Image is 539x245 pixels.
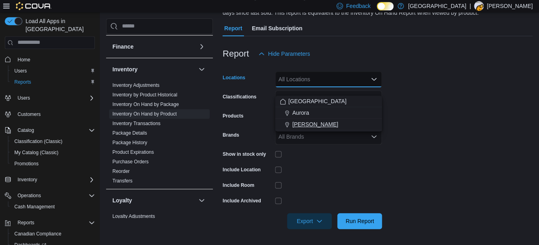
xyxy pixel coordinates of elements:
span: Users [14,93,95,103]
span: Reports [18,220,34,226]
span: Inventory [18,176,37,183]
a: My Catalog (Classic) [11,148,62,157]
a: Transfers [112,178,132,183]
button: Reports [8,76,98,88]
button: Catalog [14,125,37,135]
a: Reorder [112,168,130,174]
button: Users [8,65,98,76]
label: Show in stock only [222,151,266,157]
span: Operations [18,192,41,199]
div: Heather Whitfield [474,1,484,11]
button: Canadian Compliance [8,228,98,239]
button: Inventory [112,65,195,73]
button: Operations [2,190,98,201]
button: [PERSON_NAME] [275,119,382,130]
span: Catalog [14,125,95,135]
button: Loyalty [112,196,195,204]
a: Users [11,66,30,76]
span: Reports [11,77,95,87]
button: Classification (Classic) [8,136,98,147]
a: Customers [14,110,44,119]
a: Inventory by Product Historical [112,92,177,97]
button: Customers [2,108,98,120]
label: Include Location [222,167,260,173]
span: Report [224,20,242,36]
button: Open list of options [371,133,377,140]
span: Package History [112,139,147,145]
a: Purchase Orders [112,159,149,164]
span: Users [11,66,95,76]
label: Classifications [222,94,256,100]
a: Package History [112,139,147,145]
span: My Catalog (Classic) [14,149,59,156]
span: Load All Apps in [GEOGRAPHIC_DATA] [22,17,95,33]
button: Close list of options [371,76,377,82]
label: Brands [222,132,239,138]
span: Cash Management [11,202,95,212]
button: Inventory [197,64,207,74]
button: My Catalog (Classic) [8,147,98,158]
span: My Catalog (Classic) [11,148,95,157]
h3: Report [222,49,249,59]
img: Cova [16,2,51,10]
a: Package Details [112,130,147,135]
button: Inventory [14,175,40,184]
span: Users [18,95,30,101]
button: Cash Management [8,201,98,212]
a: Reports [11,77,34,87]
button: Finance [112,42,195,50]
button: Open list of options [371,95,377,102]
span: Hide Parameters [268,50,310,58]
a: Inventory On Hand by Product [112,111,177,116]
span: Cash Management [14,204,55,210]
span: Reports [14,218,95,227]
span: Feedback [346,2,370,10]
div: Loyalty [106,211,213,233]
h3: Finance [112,42,134,50]
a: Cash Management [11,202,58,212]
span: Users [14,68,27,74]
span: Classification (Classic) [14,138,63,145]
button: Export [287,213,332,229]
button: Catalog [2,125,98,136]
a: Classification (Classic) [11,137,66,146]
span: Inventory Transactions [112,120,161,126]
a: Loyalty Adjustments [112,213,155,219]
span: Inventory by Product Historical [112,91,177,98]
span: Catalog [18,127,34,133]
a: Canadian Compliance [11,229,65,239]
h3: Loyalty [112,196,132,204]
button: Reports [2,217,98,228]
input: Dark Mode [377,2,393,10]
label: Products [222,113,243,119]
span: Home [14,55,95,65]
button: [GEOGRAPHIC_DATA] [275,96,382,107]
p: [PERSON_NAME] [487,1,533,11]
p: [GEOGRAPHIC_DATA] [408,1,466,11]
label: Include Room [222,182,254,188]
span: Purchase Orders [112,158,149,165]
button: Reports [14,218,37,227]
button: Users [2,92,98,104]
span: [GEOGRAPHIC_DATA] [288,97,346,105]
a: Product Expirations [112,149,154,155]
button: Operations [14,191,44,200]
span: [PERSON_NAME] [292,120,338,128]
button: Loyalty [197,195,207,205]
button: Users [14,93,33,103]
a: Inventory Adjustments [112,82,159,88]
p: | [469,1,471,11]
div: Inventory [106,80,213,188]
span: Email Subscription [252,20,303,36]
span: Run Report [346,217,374,225]
a: Inventory On Hand by Package [112,101,179,107]
button: Home [2,54,98,65]
a: Home [14,55,33,65]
